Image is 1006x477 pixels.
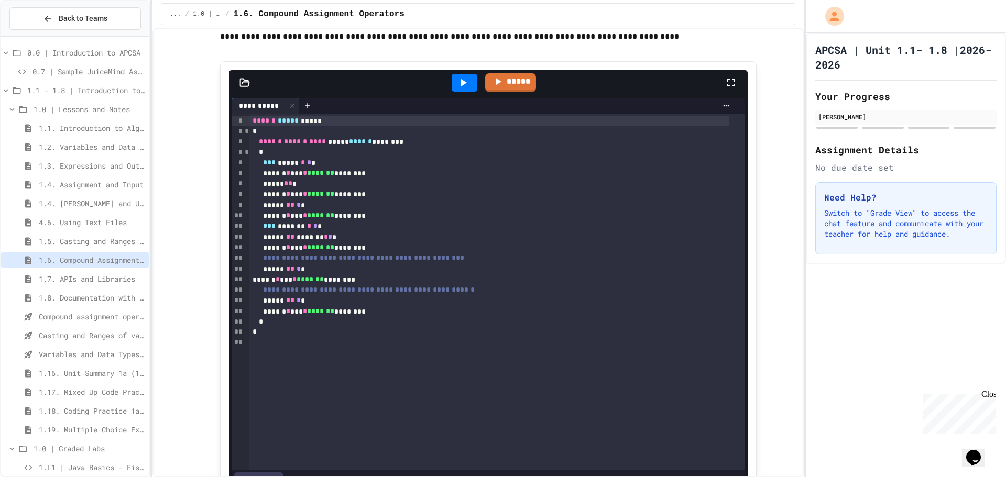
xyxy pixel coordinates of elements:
[39,386,145,397] span: 1.17. Mixed Up Code Practice 1.1-1.6
[9,7,141,30] button: Back to Teams
[39,462,145,473] span: 1.L1 | Java Basics - Fish Lab
[39,424,145,435] span: 1.19. Multiple Choice Exercises for Unit 1a (1.1-1.6)
[185,10,189,18] span: /
[815,161,997,174] div: No due date set
[34,443,145,454] span: 1.0 | Graded Labs
[39,179,145,190] span: 1.4. Assignment and Input
[39,123,145,134] span: 1.1. Introduction to Algorithms, Programming, and Compilers
[39,198,145,209] span: 1.4. [PERSON_NAME] and User Input
[962,435,996,467] iframe: chat widget
[39,405,145,416] span: 1.18. Coding Practice 1a (1.1-1.6)
[193,10,222,18] span: 1.0 | Lessons and Notes
[32,66,145,77] span: 0.7 | Sample JuiceMind Assignment - [GEOGRAPHIC_DATA]
[170,10,181,18] span: ...
[824,191,988,204] h3: Need Help?
[919,390,996,434] iframe: chat widget
[39,236,145,247] span: 1.5. Casting and Ranges of Values
[59,13,107,24] span: Back to Teams
[815,42,997,72] h1: APCSA | Unit 1.1- 1.8 |2026-2026
[233,8,404,20] span: 1.6. Compound Assignment Operators
[225,10,229,18] span: /
[39,311,145,322] span: Compound assignment operators - Quiz
[39,141,145,152] span: 1.2. Variables and Data Types
[39,349,145,360] span: Variables and Data Types - Quiz
[39,368,145,379] span: 1.16. Unit Summary 1a (1.1-1.6)
[39,292,145,303] span: 1.8. Documentation with Comments and Preconditions
[39,254,145,265] span: 1.6. Compound Assignment Operators
[39,217,145,228] span: 4.6. Using Text Files
[39,273,145,284] span: 1.7. APIs and Libraries
[27,85,145,96] span: 1.1 - 1.8 | Introduction to Java
[39,330,145,341] span: Casting and Ranges of variables - Quiz
[27,47,145,58] span: 0.0 | Introduction to APCSA
[814,4,847,28] div: My Account
[815,142,997,157] h2: Assignment Details
[4,4,72,66] div: Chat with us now!Close
[815,89,997,104] h2: Your Progress
[818,112,993,121] div: [PERSON_NAME]
[39,160,145,171] span: 1.3. Expressions and Output [New]
[34,104,145,115] span: 1.0 | Lessons and Notes
[824,208,988,239] p: Switch to "Grade View" to access the chat feature and communicate with your teacher for help and ...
